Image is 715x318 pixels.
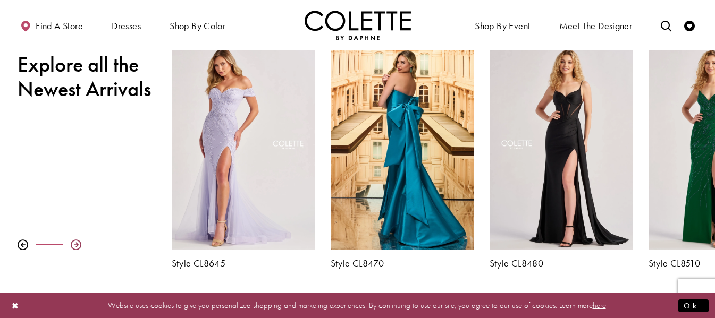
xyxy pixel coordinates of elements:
button: Close Dialog [6,296,24,315]
span: Shop By Event [475,21,530,31]
div: Colette by Daphne Style No. CL8645 [164,34,323,276]
span: Shop by color [167,11,228,40]
span: Find a store [36,21,83,31]
a: Visit Colette by Daphne Style No. CL8480 Page [490,42,633,250]
span: Dresses [109,11,144,40]
a: Meet the designer [557,11,635,40]
p: Website uses cookies to give you personalized shopping and marketing experiences. By continuing t... [77,298,638,313]
a: here [593,300,606,311]
img: Colette by Daphne [305,11,411,40]
span: Meet the designer [559,21,633,31]
span: Shop By Event [472,11,533,40]
a: Style CL8645 [172,258,315,269]
a: Check Wishlist [682,11,697,40]
a: Visit Colette by Daphne Style No. CL8645 Page [172,42,315,250]
span: Dresses [112,21,141,31]
div: Colette by Daphne Style No. CL8480 [482,34,641,276]
a: Toggle search [658,11,674,40]
a: Find a store [18,11,86,40]
div: Colette by Daphne Style No. CL8470 [323,34,482,276]
span: Shop by color [170,21,225,31]
a: Visit Home Page [305,11,411,40]
a: Visit Colette by Daphne Style No. CL8470 Page [331,42,474,250]
h2: Explore all the Newest Arrivals [18,53,156,101]
a: Style CL8480 [490,258,633,269]
a: Style CL8470 [331,258,474,269]
button: Submit Dialog [678,299,709,312]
